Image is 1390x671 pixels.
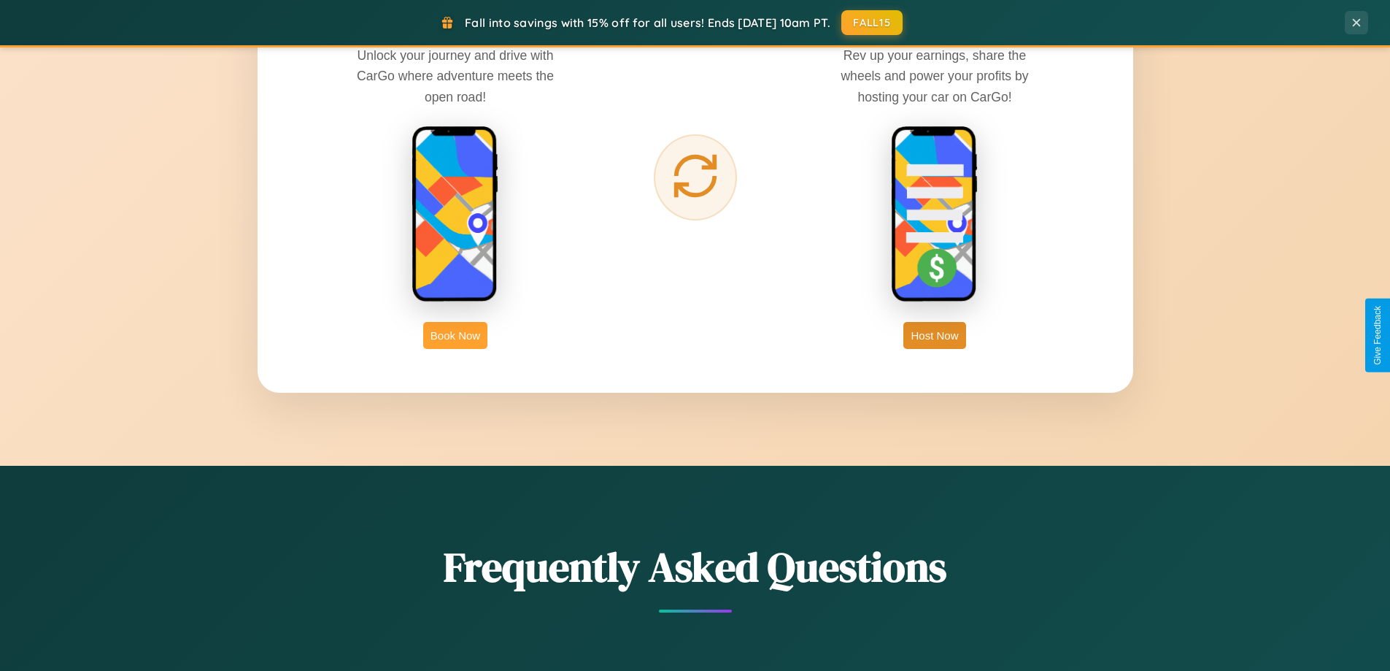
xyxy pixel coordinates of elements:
p: Rev up your earnings, share the wheels and power your profits by hosting your car on CarGo! [825,45,1044,107]
button: Host Now [903,322,965,349]
span: Fall into savings with 15% off for all users! Ends [DATE] 10am PT. [465,15,830,30]
h2: Frequently Asked Questions [258,539,1133,595]
div: Give Feedback [1372,306,1383,365]
p: Unlock your journey and drive with CarGo where adventure meets the open road! [346,45,565,107]
img: rent phone [412,126,499,304]
button: FALL15 [841,10,903,35]
img: host phone [891,126,978,304]
button: Book Now [423,322,487,349]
